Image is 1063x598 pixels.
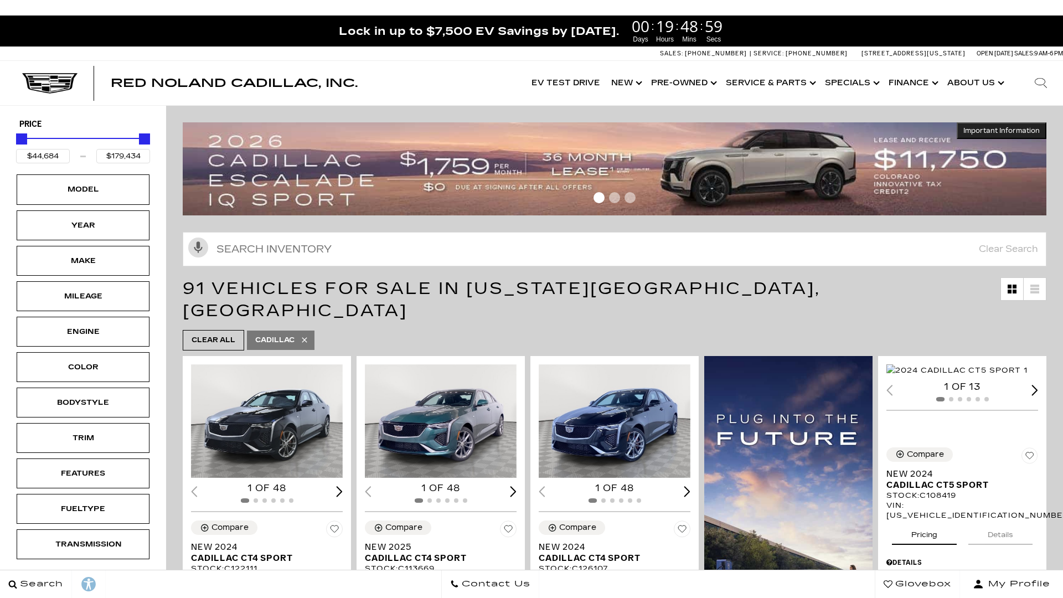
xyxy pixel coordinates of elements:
span: Cadillac CT5 Sport [886,480,1030,491]
button: pricing tab [892,520,957,545]
input: Minimum [16,149,70,163]
span: Days [630,34,651,44]
div: FeaturesFeatures [17,458,149,488]
span: 9 AM-6 PM [1034,50,1063,57]
img: 2024 Cadillac CT5 Sport 1 [886,364,1028,377]
div: 1 / 2 [365,364,517,478]
div: Engine [55,326,111,338]
div: Pricing Details - New 2024 Cadillac CT5 Sport [886,558,1038,568]
a: New 2024Cadillac CT5 Sport [886,468,1038,491]
button: Save Vehicle [326,520,343,542]
span: Mins [679,34,700,44]
span: Go to slide 3 [625,192,636,203]
button: Compare Vehicle [886,447,953,462]
span: New 2024 [539,542,682,553]
div: Model [55,183,111,195]
span: Cadillac CT4 Sport [191,553,334,564]
div: Fueltype [55,503,111,515]
span: 91 Vehicles for Sale in [US_STATE][GEOGRAPHIC_DATA], [GEOGRAPHIC_DATA] [183,279,821,321]
button: Important Information [957,122,1046,139]
img: Cadillac Dark Logo with Cadillac White Text [22,73,78,94]
a: Service: [PHONE_NUMBER] [750,50,850,56]
button: details tab [968,520,1033,545]
span: Clear All [192,333,235,347]
a: Sales: [PHONE_NUMBER] [660,50,750,56]
button: Save Vehicle [500,520,517,542]
span: Go to slide 2 [609,192,620,203]
a: EV Test Drive [526,61,606,105]
span: Hours [654,34,675,44]
div: Stock : C122111 [191,564,343,574]
span: New 2024 [191,542,334,553]
div: Compare [211,523,249,533]
div: Minimum Price [16,133,27,145]
div: MakeMake [17,246,149,276]
span: [PHONE_NUMBER] [685,50,747,57]
a: New 2024Cadillac CT4 Sport [191,542,343,564]
div: 1 of 48 [539,482,690,494]
div: 1 of 48 [365,482,517,494]
div: Stock : C108419 [886,491,1038,501]
div: MileageMileage [17,281,149,311]
span: 19 [654,18,675,34]
span: Glovebox [892,576,951,592]
span: Important Information [963,126,1040,135]
div: Features [55,467,111,480]
div: Stock : C113669 [365,564,517,574]
div: TransmissionTransmission [17,529,149,559]
div: FueltypeFueltype [17,494,149,524]
div: EngineEngine [17,317,149,347]
div: Make [55,255,111,267]
span: Go to slide 1 [594,192,605,203]
a: Specials [819,61,883,105]
a: Red Noland Cadillac, Inc. [111,78,358,89]
a: Close [1044,21,1057,34]
a: [STREET_ADDRESS][US_STATE] [861,50,966,57]
div: Color [55,361,111,373]
div: Maximum Price [139,133,150,145]
div: Transmission [55,538,111,550]
span: : [700,18,703,34]
div: Compare [907,450,944,460]
div: Price [16,130,150,163]
span: Cadillac CT4 Sport [539,553,682,564]
div: 1 of 13 [886,381,1038,393]
span: New 2025 [365,542,508,553]
span: New 2024 [886,468,1030,480]
div: TrimTrim [17,423,149,453]
img: 2509-September-FOM-Escalade-IQ-Lease9 [183,122,1046,215]
img: 2024 Cadillac CT4 Sport 1 [539,364,690,478]
a: Finance [883,61,942,105]
span: Sales: [660,50,683,57]
div: Trim [55,432,111,444]
img: 2025 Cadillac CT4 Sport 1 [365,364,517,478]
span: : [675,18,679,34]
span: Sales: [1014,50,1034,57]
span: Red Noland Cadillac, Inc. [111,76,358,90]
span: 48 [679,18,700,34]
img: 2024 Cadillac CT4 Sport 1 [191,364,343,478]
span: 59 [703,18,724,34]
svg: Click to toggle on voice search [188,238,208,257]
span: Cadillac [255,333,295,347]
span: Service: [754,50,784,57]
span: [PHONE_NUMBER] [786,50,848,57]
a: Contact Us [441,570,539,598]
div: YearYear [17,210,149,240]
div: ColorColor [17,352,149,382]
span: Search [17,576,63,592]
div: ModelModel [17,174,149,204]
div: VIN: [US_VEHICLE_IDENTIFICATION_NUMBER] [886,501,1038,520]
button: Compare Vehicle [539,520,605,535]
span: Lock in up to $7,500 EV Savings by [DATE]. [339,24,619,38]
a: New 2024Cadillac CT4 Sport [539,542,690,564]
span: Open [DATE] [977,50,1013,57]
div: Next slide [510,486,517,497]
span: Secs [703,34,724,44]
button: Compare Vehicle [191,520,257,535]
div: Next slide [336,486,343,497]
a: Pre-Owned [646,61,720,105]
div: Mileage [55,290,111,302]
